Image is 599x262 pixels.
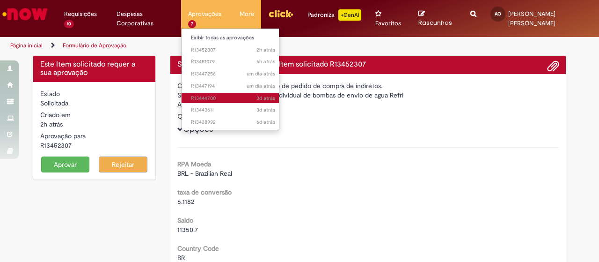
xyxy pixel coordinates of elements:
[247,70,275,77] time: 26/08/2025 10:08:50
[191,106,275,114] span: R13443611
[256,106,275,113] span: 3d atrás
[40,131,86,141] label: Aprovação para
[256,106,275,113] time: 25/08/2025 11:03:54
[182,105,285,115] a: Aberto R13443611 :
[256,58,275,65] time: 27/08/2025 09:34:31
[191,95,275,102] span: R13444700
[182,93,285,104] a: Aberto R13444700 :
[191,58,275,66] span: R13451079
[256,95,275,102] span: 3d atrás
[177,81,559,90] div: Chamado destinado para a geração de pedido de compra de indiretos.
[117,9,174,28] span: Despesas Corporativas
[191,119,275,126] span: R13438992
[177,216,193,225] b: Saldo
[177,100,559,112] div: [PERSON_NAME]
[307,9,361,21] div: Padroniza
[247,70,275,77] span: um dia atrás
[256,95,275,102] time: 25/08/2025 14:44:13
[256,119,275,126] time: 22/08/2025 10:19:21
[177,225,198,234] span: 11350.7
[7,37,392,54] ul: Trilhas de página
[40,120,63,128] span: 2h atrás
[181,28,279,130] ul: Aprovações
[182,45,285,55] a: Aberto R13452307 :
[191,82,275,90] span: R13447194
[182,57,285,67] a: Aberto R13451079 :
[256,58,275,65] span: 6h atrás
[40,141,148,150] div: R13452307
[188,9,221,19] span: Aprovações
[40,110,71,120] label: Criado em
[177,90,559,100] div: Seccionadora 40A para bloqueio individual de bombas de envio de agua Refri
[508,10,555,27] span: [PERSON_NAME] [PERSON_NAME]
[268,7,293,21] img: click_logo_yellow_360x200.png
[40,120,63,128] time: 27/08/2025 12:57:44
[177,197,194,206] span: 6.1182
[64,20,74,28] span: 10
[247,82,275,90] time: 26/08/2025 09:59:16
[64,9,97,19] span: Requisições
[188,20,196,28] span: 7
[191,70,275,78] span: R13447256
[177,254,185,262] span: BR
[63,42,126,49] a: Formulário de Aprovação
[418,10,456,27] a: Rascunhos
[495,11,501,17] span: AO
[40,120,148,129] div: 27/08/2025 12:57:44
[10,42,43,49] a: Página inicial
[182,69,285,79] a: Aberto R13447256 :
[177,160,211,168] b: RPA Moeda
[40,60,148,77] h4: Este Item solicitado requer a sua aprovação
[240,9,254,19] span: More
[40,89,60,98] label: Estado
[338,9,361,21] p: +GenAi
[182,33,285,43] a: Exibir todas as aprovações
[177,244,219,253] b: Country Code
[191,46,275,54] span: R13452307
[247,82,275,90] span: um dia atrás
[177,100,209,109] label: Aberto por
[256,46,275,53] span: 2h atrás
[177,169,232,178] span: BRL - Brazilian Real
[40,98,148,108] div: Solicitada
[182,81,285,91] a: Aberto R13447194 :
[99,157,147,172] button: Rejeitar
[41,157,90,172] button: Aprovar
[256,119,275,126] span: 6d atrás
[177,188,232,196] b: taxa de conversão
[418,18,452,27] span: Rascunhos
[177,112,559,121] div: Quantidade 1
[375,19,401,28] span: Favoritos
[1,5,49,23] img: ServiceNow
[177,60,559,69] h4: Solicitação de aprovação para Item solicitado R13452307
[182,117,285,127] a: Aberto R13438992 :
